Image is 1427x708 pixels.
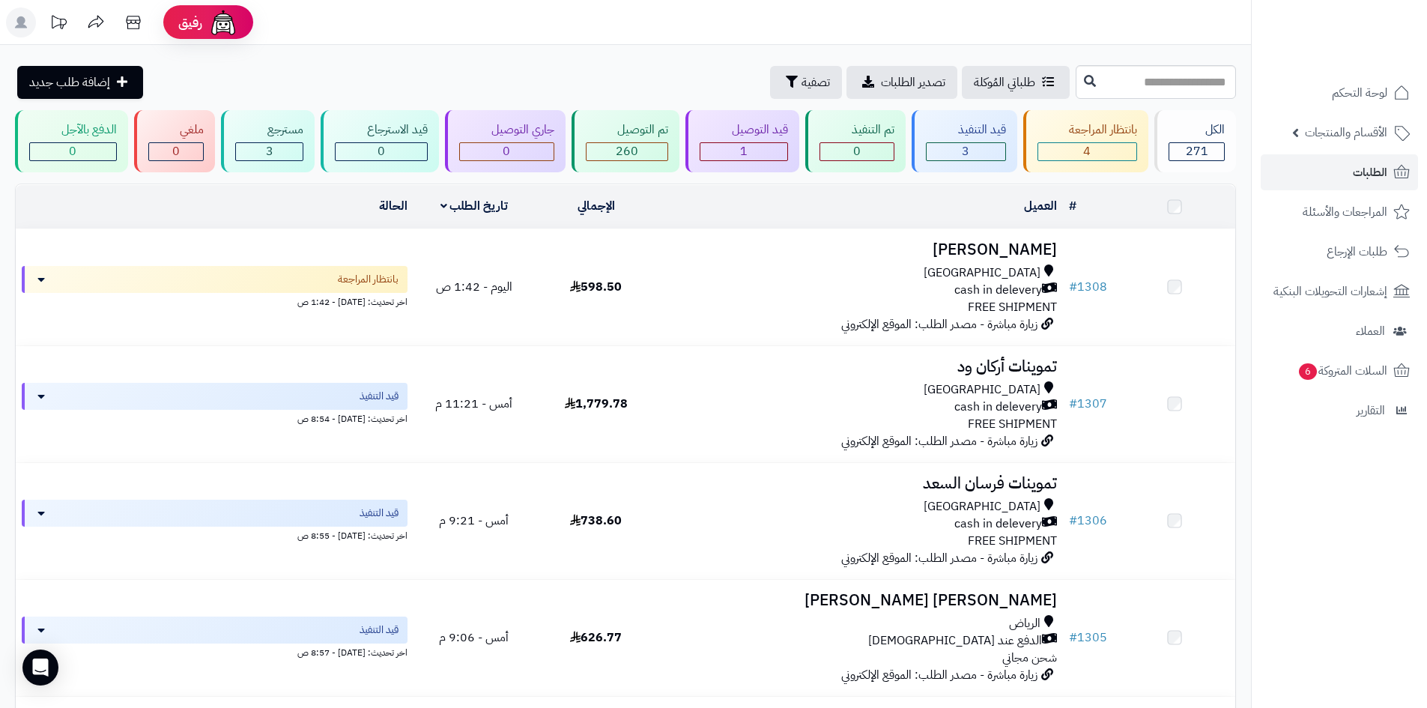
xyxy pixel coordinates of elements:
span: أمس - 9:06 م [439,629,509,647]
div: 0 [460,143,554,160]
span: لوحة التحكم [1332,82,1387,103]
a: #1306 [1069,512,1107,530]
span: # [1069,278,1077,296]
div: الدفع بالآجل [29,121,117,139]
span: [GEOGRAPHIC_DATA] [924,381,1040,399]
div: 0 [820,143,894,160]
div: 0 [30,143,116,160]
span: أمس - 11:21 م [435,395,512,413]
h3: [PERSON_NAME] [663,241,1057,258]
h3: تموينات أركان ود [663,358,1057,375]
a: #1308 [1069,278,1107,296]
span: # [1069,512,1077,530]
span: تصدير الطلبات [881,73,945,91]
span: 6 [1299,363,1317,380]
div: ملغي [148,121,204,139]
a: التقارير [1261,393,1418,429]
div: مسترجع [235,121,303,139]
span: إضافة طلب جديد [29,73,110,91]
span: قيد التنفيذ [360,506,399,521]
span: [GEOGRAPHIC_DATA] [924,498,1040,515]
span: 0 [69,142,76,160]
span: cash in delevery [954,282,1042,299]
span: طلبات الإرجاع [1327,241,1387,262]
span: 0 [853,142,861,160]
a: تصدير الطلبات [846,66,957,99]
span: قيد التنفيذ [360,389,399,404]
span: إشعارات التحويلات البنكية [1273,281,1387,302]
div: 3 [927,143,1005,160]
span: 0 [503,142,510,160]
span: قيد التنفيذ [360,623,399,638]
a: الإجمالي [578,197,615,215]
div: اخر تحديث: [DATE] - 8:55 ص [22,527,408,542]
span: أمس - 9:21 م [439,512,509,530]
span: طلباتي المُوكلة [974,73,1035,91]
a: طلبات الإرجاع [1261,234,1418,270]
div: تم التوصيل [586,121,669,139]
span: زيارة مباشرة - مصدر الطلب: الموقع الإلكتروني [841,666,1037,684]
a: # [1069,197,1076,215]
a: مسترجع 3 [218,110,318,172]
span: cash in delevery [954,399,1042,416]
span: 598.50 [570,278,622,296]
a: لوحة التحكم [1261,75,1418,111]
div: 260 [587,143,668,160]
span: [GEOGRAPHIC_DATA] [924,264,1040,282]
span: زيارة مباشرة - مصدر الطلب: الموقع الإلكتروني [841,432,1037,450]
span: 4 [1083,142,1091,160]
span: cash in delevery [954,515,1042,533]
span: FREE SHIPMENT [968,532,1057,550]
a: المراجعات والأسئلة [1261,194,1418,230]
span: رفيق [178,13,202,31]
div: اخر تحديث: [DATE] - 1:42 ص [22,293,408,309]
h3: تموينات فرسان السعد [663,475,1057,492]
span: FREE SHIPMENT [968,415,1057,433]
span: اليوم - 1:42 ص [436,278,512,296]
a: قيد التوصيل 1 [682,110,802,172]
span: المراجعات والأسئلة [1303,202,1387,223]
div: Open Intercom Messenger [22,650,58,686]
img: logo-2.png [1325,42,1413,73]
span: 260 [616,142,638,160]
a: العميل [1024,197,1057,215]
span: # [1069,395,1077,413]
a: الحالة [379,197,408,215]
span: الرياض [1009,615,1040,632]
a: العملاء [1261,313,1418,349]
a: جاري التوصيل 0 [442,110,569,172]
span: الدفع عند [DEMOGRAPHIC_DATA] [868,632,1042,650]
a: الكل271 [1151,110,1239,172]
span: السلات المتروكة [1297,360,1387,381]
span: # [1069,629,1077,647]
a: قيد التنفيذ 3 [909,110,1020,172]
span: الأقسام والمنتجات [1305,122,1387,143]
button: تصفية [770,66,842,99]
span: 0 [378,142,385,160]
h3: [PERSON_NAME] [PERSON_NAME] [663,592,1057,609]
a: تاريخ الطلب [440,197,509,215]
span: 1 [740,142,748,160]
a: طلباتي المُوكلة [962,66,1070,99]
a: الدفع بالآجل 0 [12,110,131,172]
span: زيارة مباشرة - مصدر الطلب: الموقع الإلكتروني [841,315,1037,333]
span: 3 [266,142,273,160]
img: ai-face.png [208,7,238,37]
span: 271 [1186,142,1208,160]
div: 0 [336,143,427,160]
div: قيد التنفيذ [926,121,1006,139]
span: 3 [962,142,969,160]
a: السلات المتروكة6 [1261,353,1418,389]
div: 3 [236,143,303,160]
a: بانتظار المراجعة 4 [1020,110,1152,172]
div: تم التنفيذ [819,121,894,139]
div: قيد الاسترجاع [335,121,428,139]
a: قيد الاسترجاع 0 [318,110,442,172]
a: ملغي 0 [131,110,219,172]
span: 738.60 [570,512,622,530]
a: #1305 [1069,629,1107,647]
div: 1 [700,143,787,160]
div: اخر تحديث: [DATE] - 8:54 ص [22,410,408,426]
div: قيد التوصيل [700,121,788,139]
a: تم التنفيذ 0 [802,110,909,172]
